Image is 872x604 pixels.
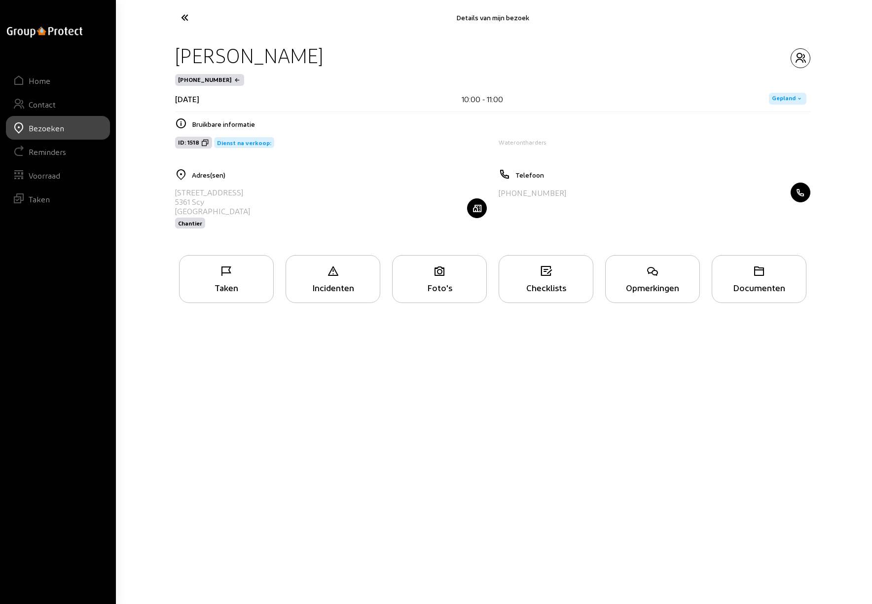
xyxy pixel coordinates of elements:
a: Taken [6,187,110,211]
div: Foto's [393,282,486,293]
div: Incidenten [286,282,380,293]
div: Taken [180,282,273,293]
div: Contact [29,100,56,109]
div: Taken [29,194,50,204]
div: Reminders [29,147,66,156]
h5: Adres(sen) [192,171,487,179]
span: Gepland [772,95,796,103]
div: Voorraad [29,171,60,180]
div: [GEOGRAPHIC_DATA] [175,206,250,216]
div: 5361 Scy [175,197,250,206]
img: logo-oneline.png [7,27,82,38]
div: 10:00 - 11:00 [462,94,503,104]
div: Home [29,76,50,85]
a: Reminders [6,140,110,163]
span: [PHONE_NUMBER] [178,76,231,84]
a: Contact [6,92,110,116]
div: Opmerkingen [606,282,699,293]
span: Waterontharders [499,139,546,146]
div: [PHONE_NUMBER] [499,188,566,197]
a: Bezoeken [6,116,110,140]
span: Chantier [178,220,202,226]
span: Dienst na verkoop: [217,139,271,146]
div: [PERSON_NAME] [175,43,323,68]
div: [DATE] [175,94,199,104]
div: Bezoeken [29,123,64,133]
div: Checklists [499,282,593,293]
div: [STREET_ADDRESS] [175,188,250,197]
h5: Bruikbare informatie [192,120,810,128]
div: Details van mijn bezoek [276,13,710,22]
h5: Telefoon [515,171,810,179]
span: ID: 1518 [178,139,199,147]
a: Home [6,69,110,92]
a: Voorraad [6,163,110,187]
div: Documenten [712,282,806,293]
